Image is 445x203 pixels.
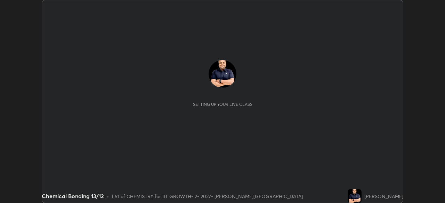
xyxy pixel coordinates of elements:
[209,60,236,88] img: 70778cea86324ac2a199526eb88edcaf.jpg
[107,193,109,200] div: •
[42,192,104,200] div: Chemical Bonding 13/12
[348,189,362,203] img: 70778cea86324ac2a199526eb88edcaf.jpg
[112,193,303,200] div: L51 of CHEMISTRY for IIT GROWTH- 2- 2027- [PERSON_NAME][GEOGRAPHIC_DATA]
[193,102,252,107] div: Setting up your live class
[364,193,403,200] div: [PERSON_NAME]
